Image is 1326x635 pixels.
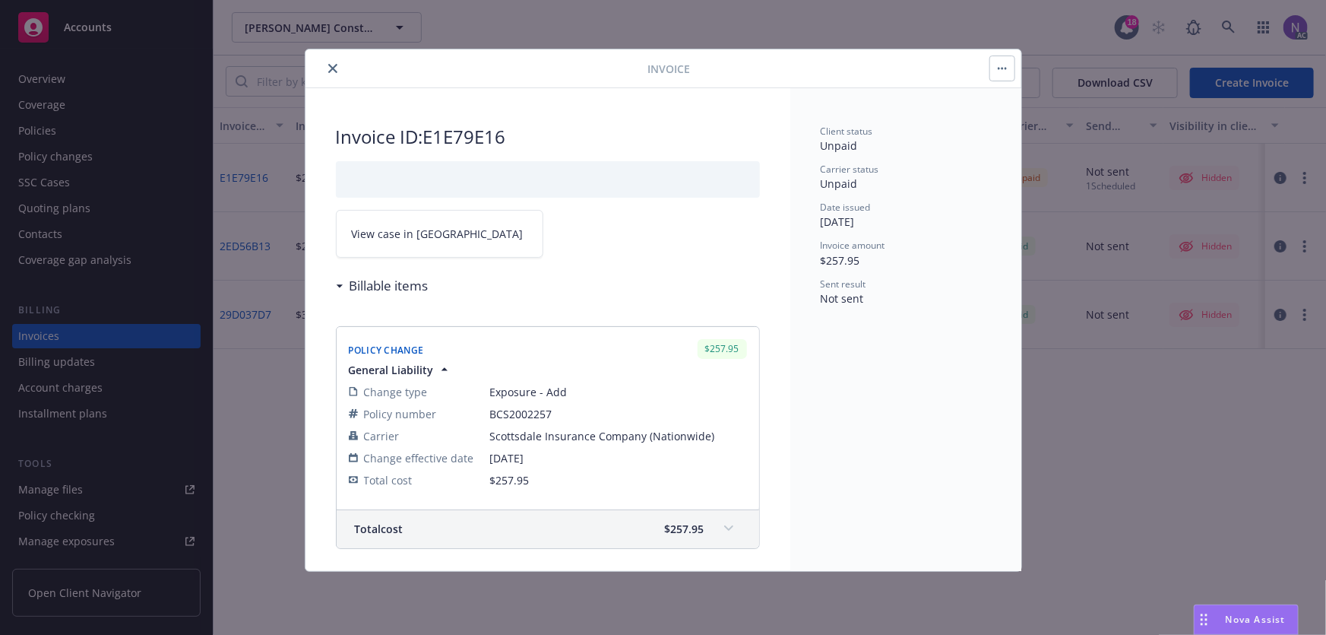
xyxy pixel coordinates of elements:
[490,450,747,466] span: [DATE]
[350,276,429,296] h3: Billable items
[698,339,747,358] div: $257.95
[648,61,691,77] span: Invoice
[821,214,855,229] span: [DATE]
[364,450,474,466] span: Change effective date
[349,344,424,357] span: Policy Change
[821,138,858,153] span: Unpaid
[821,176,858,191] span: Unpaid
[364,472,413,488] span: Total cost
[364,384,428,400] span: Change type
[665,521,704,537] span: $257.95
[1195,605,1214,634] div: Drag to move
[1194,605,1299,635] button: Nova Assist
[490,406,747,422] span: BCS2002257
[349,362,434,378] span: General Liability
[1226,613,1286,626] span: Nova Assist
[324,59,342,78] button: close
[821,163,879,176] span: Carrier status
[352,226,524,242] span: View case in [GEOGRAPHIC_DATA]
[336,125,760,149] h2: Invoice ID: E1E79E16
[490,473,530,487] span: $257.95
[490,384,747,400] span: Exposure - Add
[821,239,885,252] span: Invoice amount
[364,428,400,444] span: Carrier
[364,406,437,422] span: Policy number
[336,276,429,296] div: Billable items
[336,210,543,258] a: View case in [GEOGRAPHIC_DATA]
[821,291,864,306] span: Not sent
[355,521,403,537] span: Total cost
[337,510,759,548] div: Totalcost$257.95
[821,278,866,291] span: Sent result
[821,125,873,138] span: Client status
[490,428,747,444] span: Scottsdale Insurance Company (Nationwide)
[821,201,871,214] span: Date issued
[349,362,452,378] button: General Liability
[821,253,860,268] span: $257.95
